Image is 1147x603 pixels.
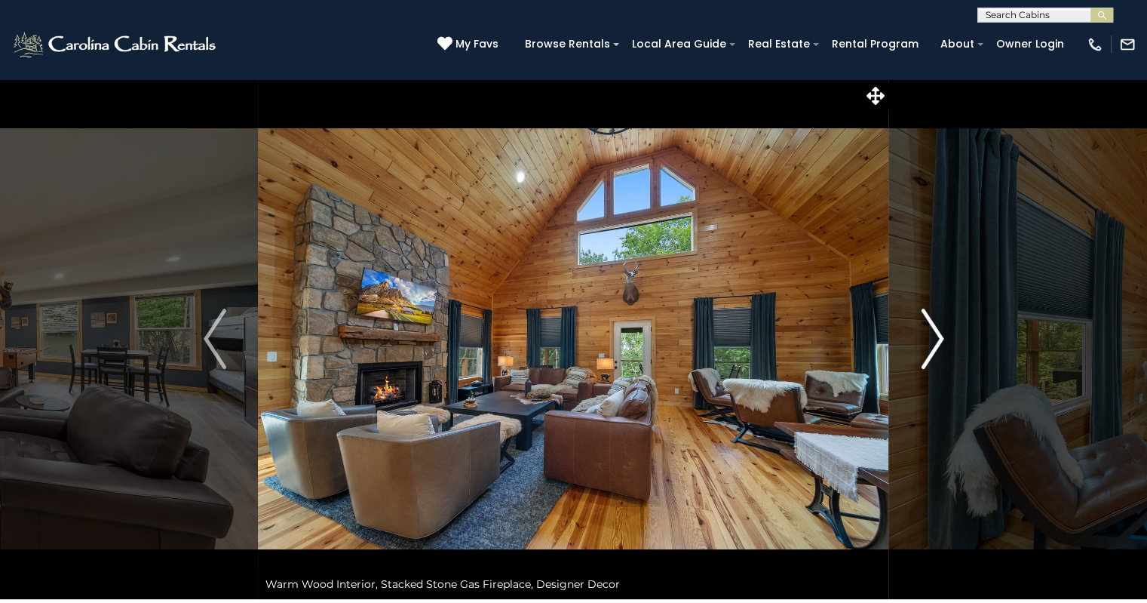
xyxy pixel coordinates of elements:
[455,36,498,52] span: My Favs
[204,309,226,369] img: arrow
[624,32,734,56] a: Local Area Guide
[1087,36,1103,53] img: phone-regular-white.png
[889,78,976,599] button: Next
[11,29,220,60] img: White-1-2.png
[258,569,888,599] div: Warm Wood Interior, Stacked Stone Gas Fireplace, Designer Decor
[933,32,982,56] a: About
[1119,36,1136,53] img: mail-regular-white.png
[172,78,259,599] button: Previous
[824,32,926,56] a: Rental Program
[437,36,502,53] a: My Favs
[989,32,1072,56] a: Owner Login
[741,32,817,56] a: Real Estate
[921,309,943,369] img: arrow
[517,32,618,56] a: Browse Rentals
